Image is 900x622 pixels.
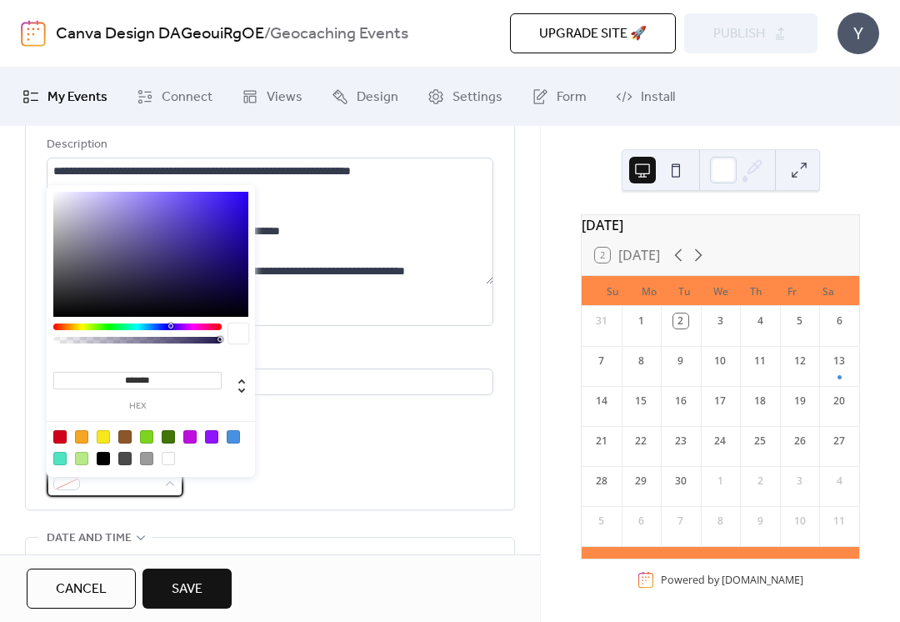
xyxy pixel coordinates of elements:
div: Sa [810,276,846,306]
a: Settings [415,74,515,119]
div: 18 [752,394,767,409]
div: #BD10E0 [183,430,197,444]
div: 17 [712,394,727,409]
div: #4A4A4A [118,452,132,465]
div: 5 [594,514,609,529]
a: Connect [124,74,225,119]
div: 22 [633,434,648,449]
div: Y [837,13,879,54]
div: #F8E71C [97,430,110,444]
div: 27 [832,434,847,449]
span: Form [557,88,587,108]
div: We [702,276,738,306]
div: 15 [633,394,648,409]
div: 10 [792,514,807,529]
div: 14 [594,394,609,409]
div: [DATE] [582,215,859,235]
div: Powered by [661,573,803,587]
span: Upgrade site 🚀 [539,24,647,44]
span: Design [357,88,398,108]
div: Location [47,346,490,366]
span: Views [267,88,302,108]
span: Connect [162,88,212,108]
div: 2 [752,474,767,489]
div: 4 [832,474,847,489]
div: Su [595,276,631,306]
div: #000000 [97,452,110,465]
div: 26 [792,434,807,449]
div: 6 [832,314,847,329]
div: Tu [667,276,702,306]
button: Save [142,569,232,609]
button: Upgrade site 🚀 [510,13,676,53]
div: 9 [673,354,688,369]
a: Install [603,74,687,119]
span: Save [172,579,202,599]
div: #9B9B9B [140,452,153,465]
div: 12 [792,354,807,369]
div: 3 [792,474,807,489]
div: 4 [752,314,767,329]
div: 9 [752,514,767,529]
div: 1 [712,474,727,489]
a: [DOMAIN_NAME] [722,573,803,587]
span: My Events [47,88,107,108]
a: Form [519,74,599,119]
div: 8 [633,354,648,369]
span: Date and time [47,529,132,549]
div: 5 [792,314,807,329]
div: 8 [712,514,727,529]
div: 10 [712,354,727,369]
div: 2 [673,314,688,329]
div: 3 [712,314,727,329]
div: #417505 [162,430,175,444]
div: Description [47,135,490,155]
div: 30 [673,474,688,489]
img: logo [21,20,46,47]
div: Mo [631,276,667,306]
div: 19 [792,394,807,409]
div: Th [738,276,774,306]
div: #8B572A [118,430,132,444]
div: #B8E986 [75,452,88,465]
div: 20 [832,394,847,409]
div: #4A90E2 [227,430,240,444]
div: 16 [673,394,688,409]
div: #F5A623 [75,430,88,444]
div: #7ED321 [140,430,153,444]
div: 1 [633,314,648,329]
div: 31 [594,314,609,329]
div: 11 [752,354,767,369]
div: Fr [774,276,810,306]
div: 11 [832,514,847,529]
a: Views [229,74,315,119]
div: 21 [594,434,609,449]
label: hex [53,402,222,411]
div: 25 [752,434,767,449]
span: Cancel [56,579,107,599]
span: Settings [452,88,502,108]
a: My Events [10,74,120,119]
div: 28 [594,474,609,489]
div: #FFFFFF [162,452,175,465]
div: 24 [712,434,727,449]
div: 7 [673,514,688,529]
div: 6 [633,514,648,529]
a: Design [319,74,411,119]
span: Install [641,88,675,108]
div: 29 [633,474,648,489]
div: 7 [594,354,609,369]
a: Canva Design DAGeouiRgOE [56,18,264,50]
div: #9013FE [205,430,218,444]
div: #D0021B [53,430,67,444]
button: Cancel [27,569,136,609]
div: 23 [673,434,688,449]
div: #50E3C2 [53,452,67,465]
div: 13 [832,354,847,369]
b: / [264,18,270,50]
b: Geocaching Events [270,18,408,50]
